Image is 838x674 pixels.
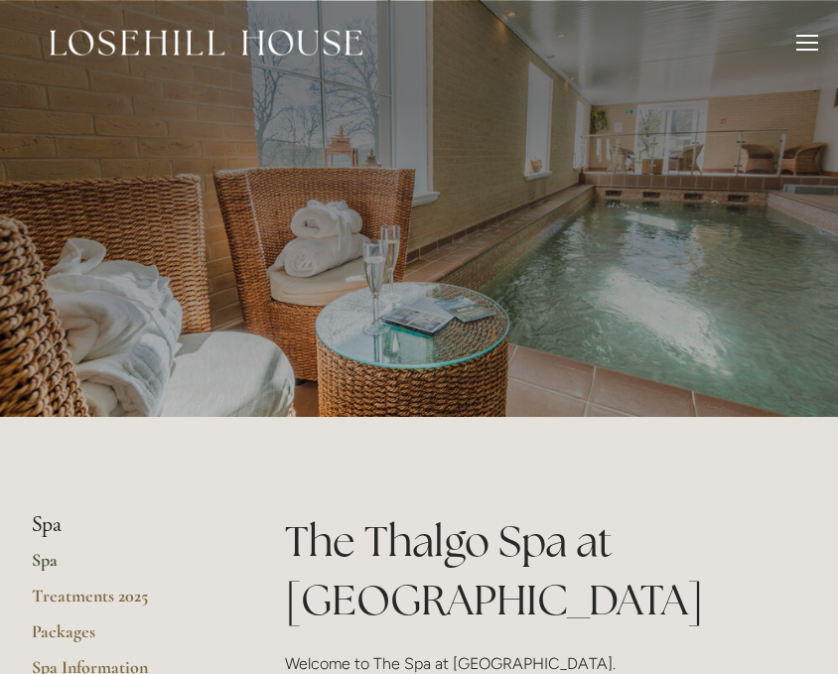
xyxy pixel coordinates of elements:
[32,512,221,538] li: Spa
[50,30,362,56] img: Losehill House
[32,549,221,585] a: Spa
[32,620,221,656] a: Packages
[285,512,806,629] h1: The Thalgo Spa at [GEOGRAPHIC_DATA]
[32,585,221,620] a: Treatments 2025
